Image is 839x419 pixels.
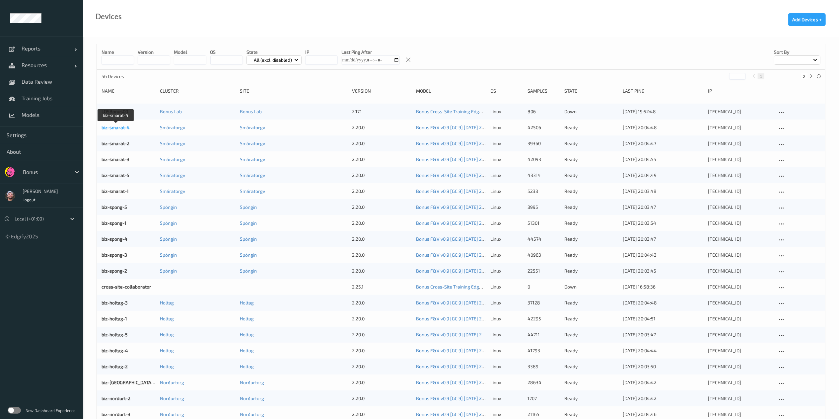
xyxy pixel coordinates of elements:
div: [TECHNICAL_ID] [708,363,773,370]
a: Spöngin [240,204,257,210]
a: biz-smarat-2 [102,140,129,146]
a: LOSBonus00 [102,109,128,114]
a: biz-holtag-4 [102,348,128,353]
p: linux [491,172,523,179]
a: biz-smarat-1 [102,188,129,194]
a: biz-spong-1 [102,220,126,226]
a: Bonus F&V v0.9 [GC.9] [DATE] 20:05 Auto Save [416,364,513,369]
p: State [246,49,302,55]
p: linux [491,379,523,386]
div: 2.20.0 [352,299,411,306]
button: 2 [801,73,807,79]
a: Holtag [240,300,254,305]
a: Holtag [160,300,174,305]
a: Norðurtorg [160,379,184,385]
div: 0 [527,284,560,290]
a: Norðurtorg [240,395,264,401]
a: biz-holtag-3 [102,300,128,305]
div: [DATE] 20:04:43 [623,252,703,258]
a: biz-spong-3 [102,252,127,258]
div: [TECHNICAL_ID] [708,379,773,386]
a: Holtag [240,316,254,321]
a: Bonus F&V v0.9 [GC.9] [DATE] 20:05 Auto Save [416,188,513,194]
a: Spöngin [160,252,177,258]
div: [DATE] 20:03:54 [623,220,703,226]
p: linux [491,411,523,418]
a: Bonus F&V v0.9 [GC.9] [DATE] 20:05 Auto Save [416,300,513,305]
p: ready [564,299,618,306]
p: linux [491,188,523,195]
p: ready [564,315,618,322]
div: 1707 [527,395,560,402]
a: Norðurtorg [160,411,184,417]
div: 2.20.0 [352,363,411,370]
a: Norðurtorg [240,411,264,417]
div: [TECHNICAL_ID] [708,411,773,418]
a: Smáratorgv [240,140,265,146]
div: Samples [527,88,560,94]
div: Site [240,88,347,94]
div: [DATE] 20:04:44 [623,347,703,354]
div: 2.20.0 [352,204,411,210]
div: 2.20.0 [352,411,411,418]
div: [DATE] 20:04:48 [623,124,703,131]
div: 39360 [527,140,560,147]
div: 42295 [527,315,560,322]
div: 2.20.0 [352,252,411,258]
a: Bonus F&V v0.9 [GC.9] [DATE] 20:05 Auto Save [416,220,513,226]
div: [DATE] 20:03:47 [623,204,703,210]
a: Bonus F&V v0.9 [GC.9] [DATE] 20:05 Auto Save [416,252,513,258]
div: 2.20.0 [352,379,411,386]
a: biz-smarat-4 [102,125,130,130]
div: 51301 [527,220,560,226]
div: 5233 [527,188,560,195]
div: Cluster [160,88,235,94]
div: [TECHNICAL_ID] [708,331,773,338]
div: ip [708,88,773,94]
a: biz-spong-5 [102,204,127,210]
a: biz-smarat-5 [102,172,129,178]
p: ready [564,172,618,179]
a: Bonus F&V v0.9 [GC.9] [DATE] 20:05 Auto Save [416,379,513,385]
p: version [138,49,170,55]
div: 37128 [527,299,560,306]
div: [TECHNICAL_ID] [708,284,773,290]
p: down [564,108,618,115]
p: linux [491,108,523,115]
p: linux [491,156,523,163]
a: biz-spong-2 [102,268,127,274]
a: Smáratorgv [240,156,265,162]
a: Spöngin [160,204,177,210]
div: 42093 [527,156,560,163]
a: Bonus F&V v0.9 [GC.9] [DATE] 20:05 Auto Save [416,268,513,274]
div: 2.20.0 [352,315,411,322]
p: ready [564,363,618,370]
p: down [564,284,618,290]
div: 2.20.0 [352,188,411,195]
a: Holtag [160,364,174,369]
p: ready [564,188,618,195]
p: ready [564,204,618,210]
a: Smáratorgv [240,188,265,194]
a: Bonus F&V v0.9 [GC.9] [DATE] 20:05 Auto Save [416,332,513,337]
div: 806 [527,108,560,115]
a: Holtag [240,332,254,337]
div: 2.20.0 [352,268,411,274]
p: ready [564,347,618,354]
div: 2.20.0 [352,140,411,147]
div: [TECHNICAL_ID] [708,268,773,274]
a: Bonus F&V v0.9 [GC.9] [DATE] 20:05 Auto Save [416,156,513,162]
div: 28634 [527,379,560,386]
div: 2.25.1 [352,284,411,290]
p: ready [564,140,618,147]
p: IP [305,49,338,55]
p: linux [491,363,523,370]
div: [TECHNICAL_ID] [708,315,773,322]
div: 43314 [527,172,560,179]
div: [DATE] 19:52:48 [623,108,703,115]
p: linux [491,347,523,354]
p: Name [102,49,134,55]
p: ready [564,156,618,163]
div: [DATE] 20:04:51 [623,315,703,322]
p: linux [491,331,523,338]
